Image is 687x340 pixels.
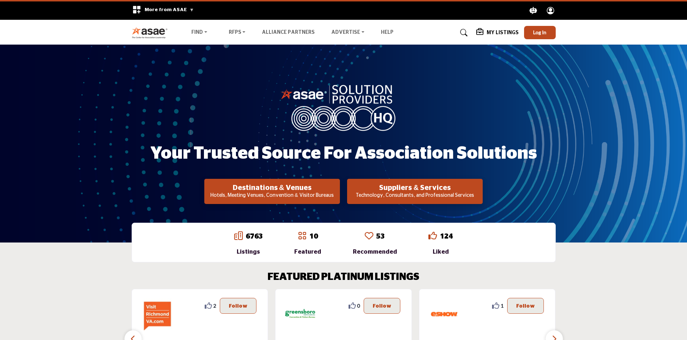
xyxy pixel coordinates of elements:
[507,298,544,314] button: Follow
[206,183,338,192] h2: Destinations & Venues
[186,28,212,38] a: Find
[381,30,393,35] a: Help
[309,233,318,240] a: 10
[364,298,400,314] button: Follow
[453,27,472,38] a: Search
[268,271,419,284] h2: FEATURED PLATINUM LISTINGS
[145,7,194,12] span: More from ASAE
[262,30,315,35] a: Alliance Partners
[229,302,247,310] p: Follow
[357,302,360,309] span: 0
[487,30,519,36] h5: My Listings
[326,28,369,38] a: Advertise
[349,183,481,192] h2: Suppliers & Services
[281,83,406,131] img: image
[132,27,172,38] img: Site Logo
[533,29,546,35] span: Log In
[349,192,481,199] p: Technology, Consultants, and Professional Services
[150,142,537,165] h1: Your Trusted Source for Association Solutions
[141,298,173,330] img: Richmond Region Tourism
[428,248,453,256] div: Liked
[516,302,535,310] p: Follow
[234,248,263,256] div: Listings
[440,233,453,240] a: 124
[298,231,306,241] a: Go to Featured
[246,233,263,240] a: 6763
[220,298,256,314] button: Follow
[213,302,216,309] span: 2
[353,248,397,256] div: Recommended
[476,28,519,37] div: My Listings
[524,26,556,39] button: Log In
[428,231,437,240] i: Go to Liked
[206,192,338,199] p: Hotels, Meeting Venues, Convention & Visitor Bureaus
[347,179,483,204] button: Suppliers & Services Technology, Consultants, and Professional Services
[204,179,340,204] button: Destinations & Venues Hotels, Meeting Venues, Convention & Visitor Bureaus
[373,302,391,310] p: Follow
[428,298,460,330] img: eShow
[501,302,504,309] span: 1
[224,28,251,38] a: RFPs
[365,231,373,241] a: Go to Recommended
[284,298,317,330] img: Greensboro Area CVB
[128,1,199,20] div: More from ASAE
[294,248,321,256] div: Featured
[376,233,385,240] a: 53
